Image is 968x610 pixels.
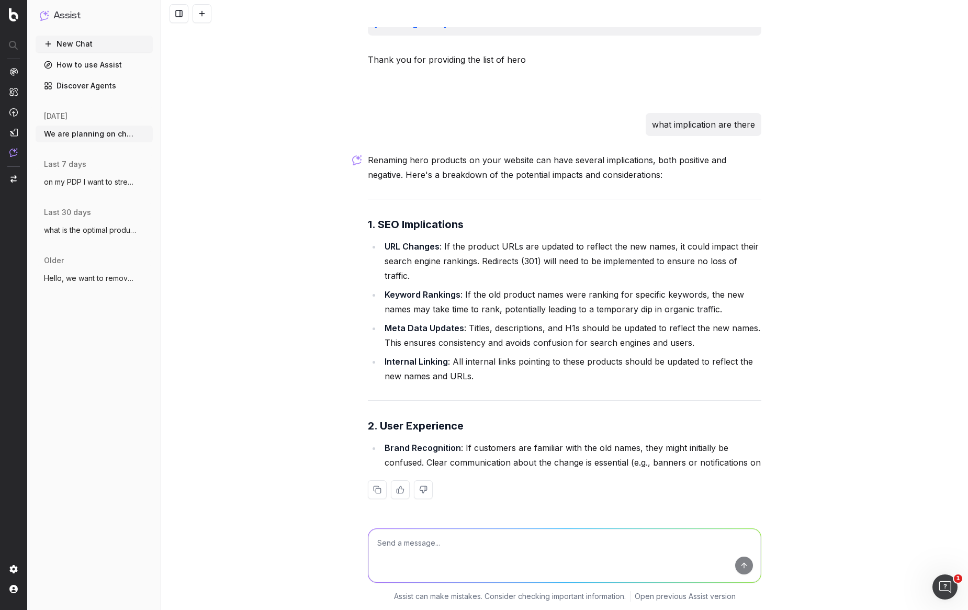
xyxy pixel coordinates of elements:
[44,159,86,170] span: last 7 days
[9,148,18,157] img: Assist
[53,8,81,23] h1: Assist
[9,87,18,96] img: Intelligence
[385,289,460,300] strong: Keyword Rankings
[44,129,136,139] span: We are planning on changing the name of
[10,175,17,183] img: Switch project
[36,57,153,73] a: How to use Assist
[394,591,626,602] p: Assist can make mistakes. Consider checking important information.
[9,108,18,117] img: Activation
[385,241,440,252] strong: URL Changes
[381,287,761,317] li: : If the old product names were ranking for specific keywords, the new names may take time to ran...
[381,321,761,350] li: : Titles, descriptions, and H1s should be updated to reflect the new names. This ensures consiste...
[368,52,761,67] p: Thank you for providing the list of hero
[9,67,18,76] img: Analytics
[36,222,153,239] button: what is the optimal products description
[36,77,153,94] a: Discover Agents
[36,126,153,142] button: We are planning on changing the name of
[44,273,136,284] span: Hello, we want to remove colours from ou
[352,155,362,165] img: Botify assist logo
[9,8,18,21] img: Botify logo
[40,8,149,23] button: Assist
[44,111,67,121] span: [DATE]
[368,420,464,432] strong: 2. User Experience
[40,10,49,20] img: Assist
[36,174,153,190] button: on my PDP I want to stream line product
[36,36,153,52] button: New Chat
[652,117,755,132] p: what implication are there
[9,565,18,573] img: Setting
[954,574,962,583] span: 1
[381,440,761,470] li: : If customers are familiar with the old names, they might initially be confused. Clear communica...
[368,153,761,182] p: Renaming hero products on your website can have several implications, both positive and negative....
[381,239,761,283] li: : If the product URLs are updated to reflect the new names, it could impact their search engine r...
[635,591,736,602] a: Open previous Assist version
[36,270,153,287] button: Hello, we want to remove colours from ou
[44,225,136,235] span: what is the optimal products description
[9,585,18,593] img: My account
[932,574,958,600] iframe: Intercom live chat
[381,354,761,383] li: : All internal links pointing to these products should be updated to reflect the new names and URLs.
[44,177,136,187] span: on my PDP I want to stream line product
[385,323,464,333] strong: Meta Data Updates
[385,356,448,367] strong: Internal Linking
[44,207,91,218] span: last 30 days
[368,218,464,231] strong: 1. SEO Implications
[9,128,18,137] img: Studio
[385,443,461,453] strong: Brand Recognition
[44,255,64,266] span: older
